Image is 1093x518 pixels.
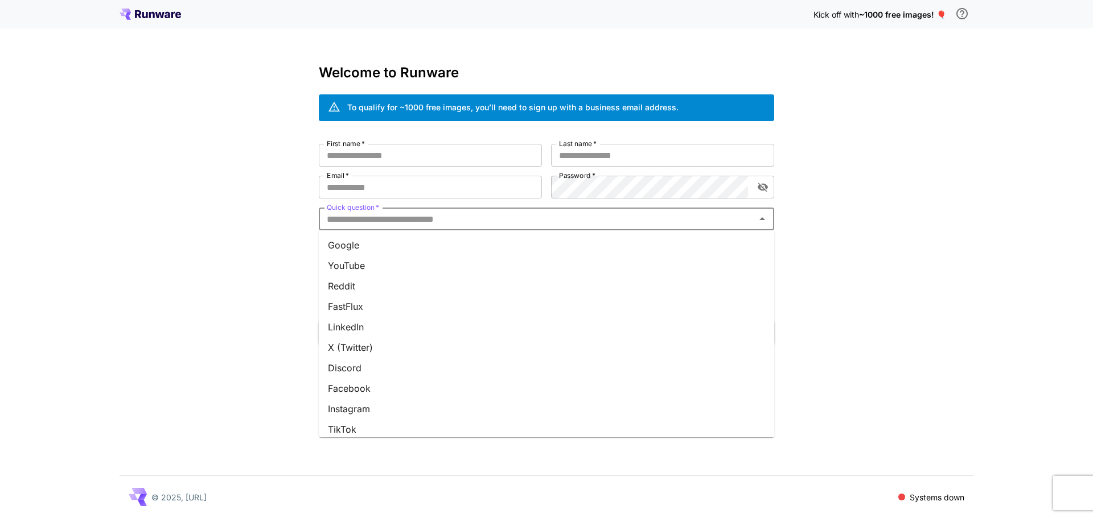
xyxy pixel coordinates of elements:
button: Close [754,211,770,227]
label: Email [327,171,349,180]
p: Systems down [910,491,964,503]
li: FastFlux [319,296,774,317]
p: © 2025, [URL] [151,491,207,503]
li: Discord [319,358,774,378]
label: Quick question [327,202,379,212]
label: Last name [559,139,597,148]
li: Google [319,235,774,255]
button: In order to qualify for free credit, you need to sign up with a business email address and click ... [951,2,973,25]
li: Reddit [319,276,774,296]
li: X (Twitter) [319,337,774,358]
div: To qualify for ~1000 free images, you’ll need to sign up with a business email address. [347,101,679,113]
span: Kick off with [813,10,859,19]
li: YouTube [319,255,774,276]
li: TikTok [319,419,774,440]
li: LinkedIn [319,317,774,337]
h3: Welcome to Runware [319,65,774,81]
label: Password [559,171,595,180]
span: ~1000 free images! 🎈 [859,10,946,19]
label: First name [327,139,365,148]
li: Facebook [319,378,774,399]
button: toggle password visibility [753,177,773,197]
li: Instagram [319,399,774,419]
